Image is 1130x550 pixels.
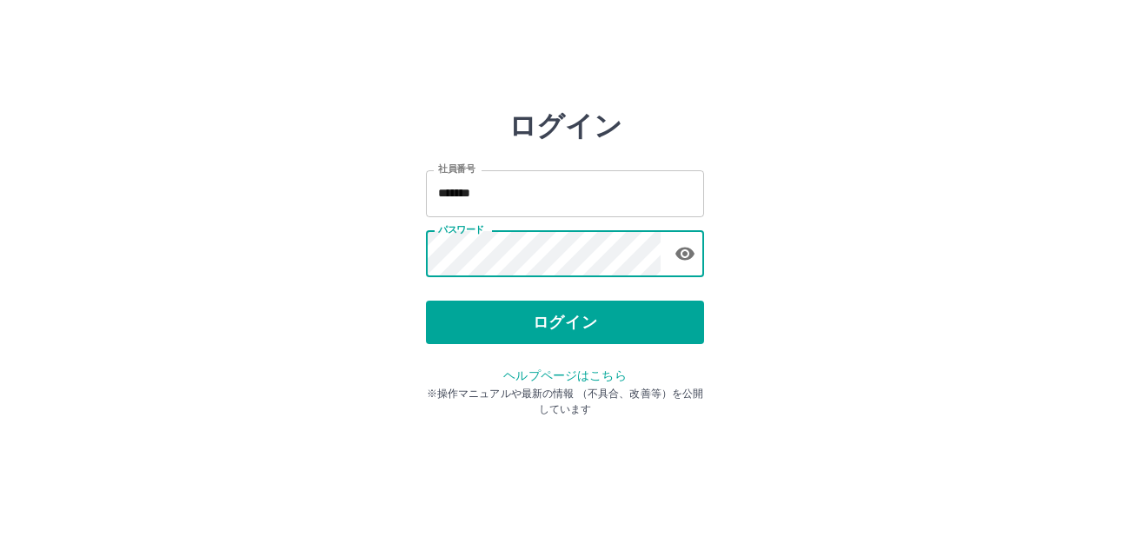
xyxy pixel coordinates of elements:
h2: ログイン [508,109,622,142]
a: ヘルプページはこちら [503,368,626,382]
label: 社員番号 [438,162,475,176]
label: パスワード [438,223,484,236]
button: ログイン [426,301,704,344]
p: ※操作マニュアルや最新の情報 （不具合、改善等）を公開しています [426,386,704,417]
